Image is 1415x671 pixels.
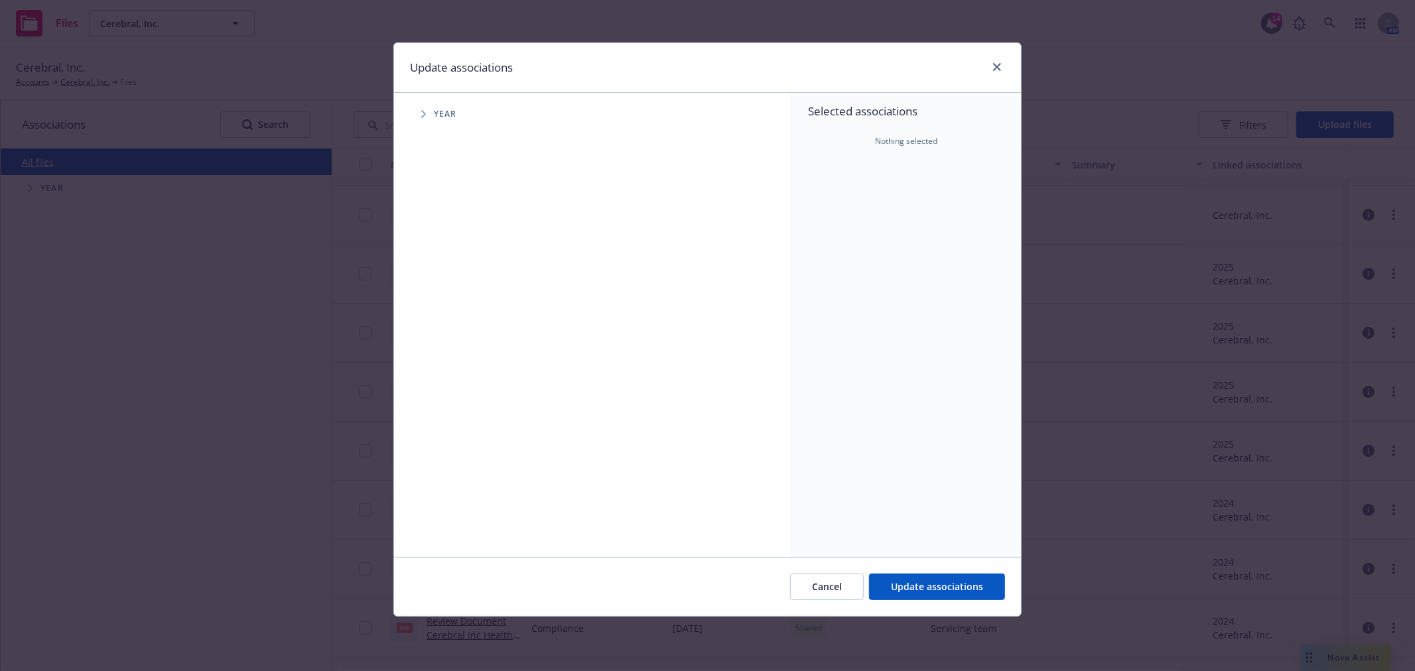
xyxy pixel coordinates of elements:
[812,580,842,593] span: Cancel
[876,135,938,147] span: Nothing selected
[869,574,1005,600] button: Update associations
[891,580,983,593] span: Update associations
[808,103,1005,119] span: Selected associations
[410,59,513,76] h1: Update associations
[790,574,864,600] button: Cancel
[989,59,1005,75] a: close
[394,101,791,127] div: Tree Example
[434,110,457,118] span: Year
